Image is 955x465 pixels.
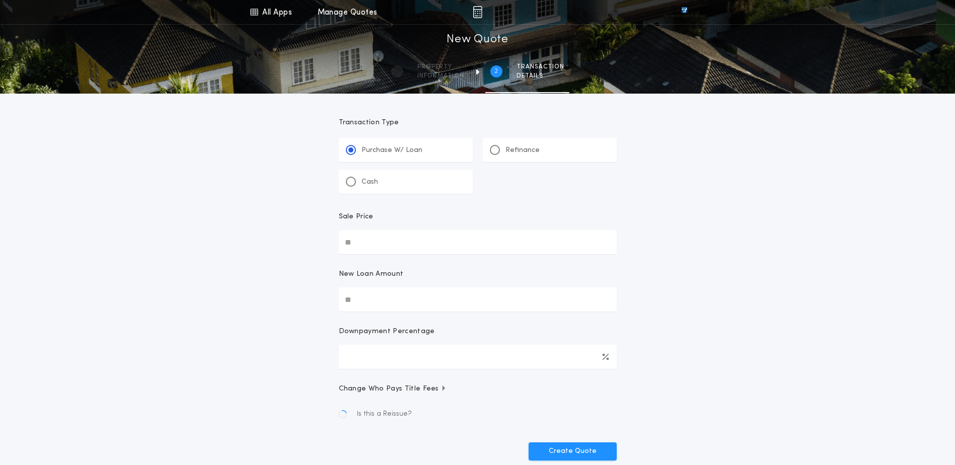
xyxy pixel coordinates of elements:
[417,72,464,80] span: information
[339,212,374,222] p: Sale Price
[339,384,617,394] button: Change Who Pays Title Fees
[339,384,447,394] span: Change Who Pays Title Fees
[517,72,564,80] span: details
[517,63,564,71] span: Transaction
[339,269,404,279] p: New Loan Amount
[447,32,508,48] h1: New Quote
[505,145,540,156] p: Refinance
[529,442,617,460] button: Create Quote
[663,7,705,17] img: vs-icon
[339,230,617,254] input: Sale Price
[417,63,464,71] span: Property
[339,287,617,312] input: New Loan Amount
[357,409,412,419] span: Is this a Reissue?
[361,177,378,187] p: Cash
[473,6,482,18] img: img
[361,145,422,156] p: Purchase W/ Loan
[494,67,498,75] h2: 2
[339,345,617,369] input: Downpayment Percentage
[339,327,435,337] p: Downpayment Percentage
[339,118,617,128] p: Transaction Type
